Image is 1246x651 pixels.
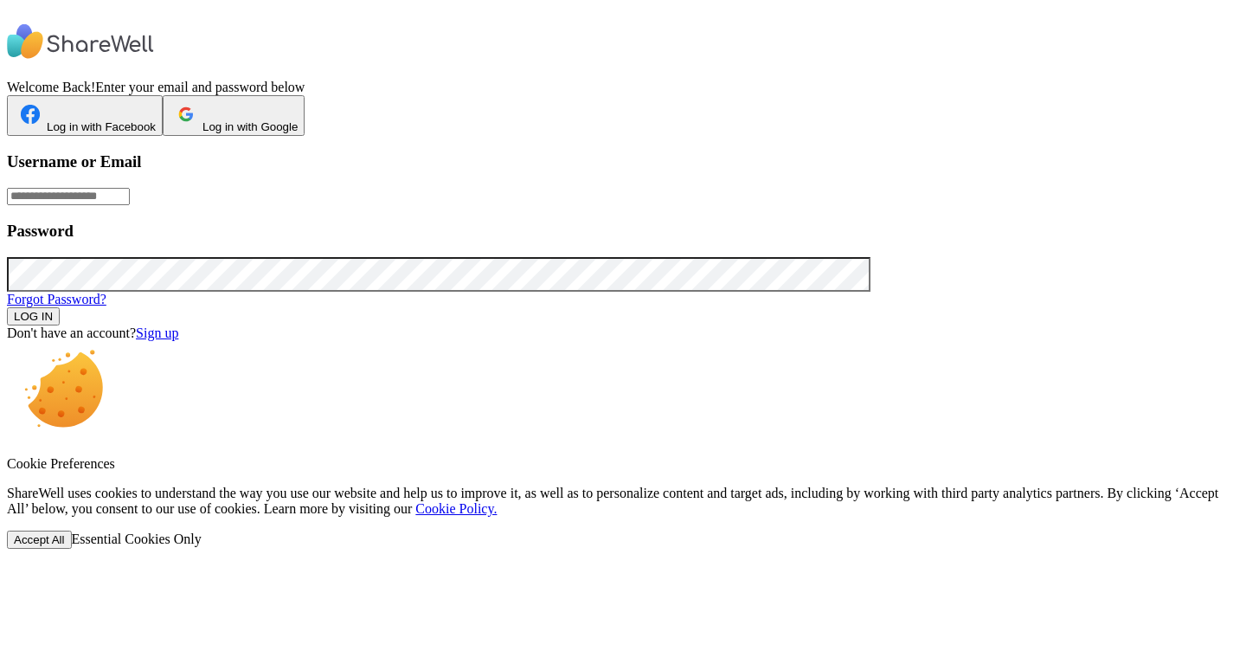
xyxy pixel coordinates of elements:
[7,456,1239,472] p: Cookie Preferences
[415,501,497,516] a: Cookie Policy.
[14,533,65,546] span: Accept All
[7,152,1239,171] h3: Username or Email
[7,325,136,340] span: Don't have an account?
[7,292,106,306] a: Forgot Password?
[163,95,305,136] button: Log in with Google
[14,98,47,131] img: ShareWell Logomark
[170,98,202,131] img: ShareWell Logomark
[136,325,178,340] a: Sign up
[7,531,72,549] button: Accept All
[7,486,1239,517] p: ShareWell uses cookies to understand the way you use our website and help us to improve it, as we...
[47,120,156,133] span: Log in with Facebook
[7,7,154,76] img: ShareWell Logo
[7,95,163,136] button: Log in with Facebook
[202,120,298,133] span: Log in with Google
[7,307,60,325] button: LOG IN
[95,80,305,94] span: Enter your email and password below
[7,222,1239,241] h3: Password
[72,532,202,546] span: Essential Cookies Only
[14,310,53,323] span: LOG IN
[7,80,95,94] span: Welcome Back!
